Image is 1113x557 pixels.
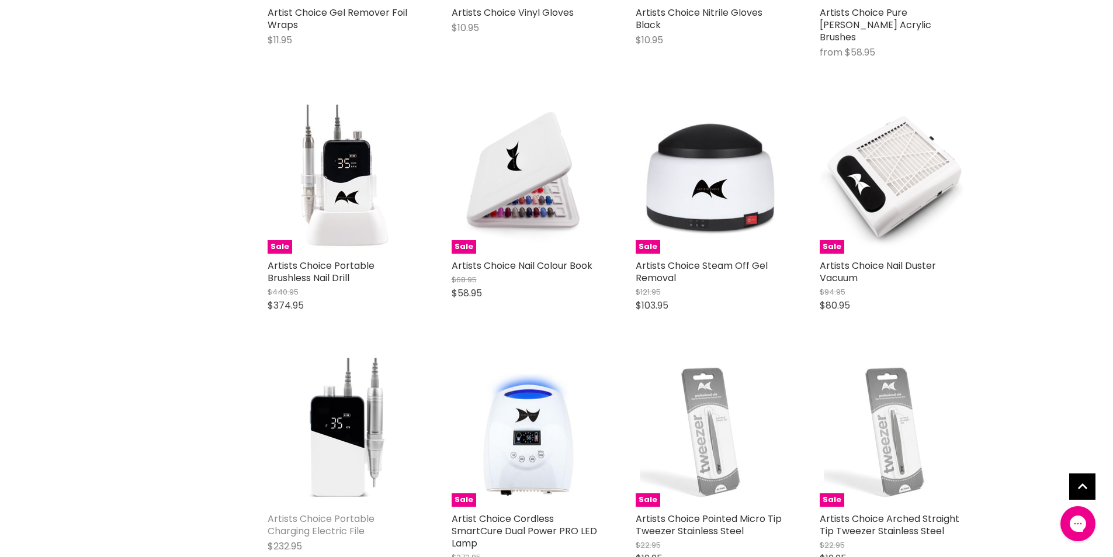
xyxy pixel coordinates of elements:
[636,259,768,285] a: Artists Choice Steam Off Gel Removal
[452,286,482,300] span: $58.95
[452,512,597,550] a: Artist Choice Cordless SmartCure Dual Power PRO LED Lamp
[268,539,302,553] span: $232.95
[820,240,844,254] span: Sale
[636,6,762,32] a: Artists Choice Nitrile Gloves Black
[636,299,668,312] span: $103.95
[636,33,663,47] span: $10.95
[268,299,304,312] span: $374.95
[636,358,785,507] a: Artists Choice Pointed Micro Tip Tweezer Stainless SteelSale
[824,358,963,507] img: Artists Choice Arched Straight Tip Tweezer Stainless Steel
[268,259,375,285] a: Artists Choice Portable Brushless Nail Drill
[820,493,844,507] span: Sale
[268,105,417,254] img: Artists Choice Portable Brushless Nail Drill
[636,105,785,254] a: Artists Choice Steam Off Gel RemovalSale
[820,259,936,285] a: Artists Choice Nail Duster Vacuum
[452,105,601,254] a: Artists Choice Nail Colour BookSale
[268,358,417,507] img: Artists Choice Portable Charging Electric File
[636,105,785,254] img: Artists Choice Steam Off Gel Removal
[820,105,969,254] img: Artists Choice Nail Duster Vacuum
[268,240,292,254] span: Sale
[820,299,850,312] span: $80.95
[1055,502,1101,545] iframe: Gorgias live chat messenger
[452,105,601,254] img: Artists Choice Nail Colour Book
[452,6,574,19] a: Artists Choice Vinyl Gloves
[820,46,842,59] span: from
[820,539,845,551] span: $22.95
[845,46,875,59] span: $58.95
[820,6,931,44] a: Artists Choice Pure [PERSON_NAME] Acrylic Brushes
[452,259,592,272] a: Artists Choice Nail Colour Book
[452,358,601,507] a: Artist Choice Cordless SmartCure Dual Power PRO LED LampSale
[820,286,845,297] span: $94.95
[636,240,660,254] span: Sale
[636,493,660,507] span: Sale
[452,21,479,34] span: $10.95
[268,286,299,297] span: $440.95
[820,105,969,254] a: Artists Choice Nail Duster VacuumSale
[820,358,969,507] a: Artists Choice Arched Straight Tip Tweezer Stainless SteelSale
[268,105,417,254] a: Artists Choice Portable Brushless Nail DrillSale
[268,33,292,47] span: $11.95
[452,274,477,285] span: $68.95
[452,493,476,507] span: Sale
[636,539,661,551] span: $22.95
[268,6,407,32] a: Artist Choice Gel Remover Foil Wraps
[636,286,661,297] span: $121.95
[636,512,782,538] a: Artists Choice Pointed Micro Tip Tweezer Stainless Steel
[452,366,601,499] img: Artist Choice Cordless SmartCure Dual Power PRO LED Lamp
[820,512,959,538] a: Artists Choice Arched Straight Tip Tweezer Stainless Steel
[640,358,779,507] img: Artists Choice Pointed Micro Tip Tweezer Stainless Steel
[452,240,476,254] span: Sale
[268,512,375,538] a: Artists Choice Portable Charging Electric File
